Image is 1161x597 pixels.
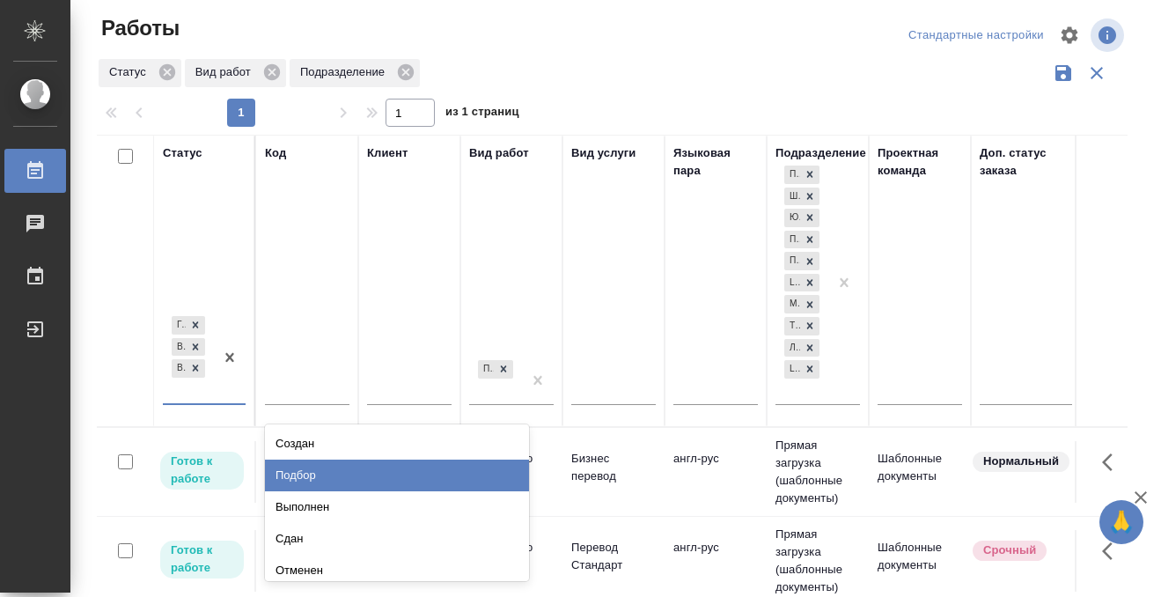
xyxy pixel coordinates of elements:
[1106,504,1136,541] span: 🙏
[571,450,656,485] p: Бизнес перевод
[571,539,656,574] p: Перевод Стандарт
[170,314,207,336] div: Готов к работе, В работе, В ожидании
[170,357,207,380] div: Готов к работе, В работе, В ожидании
[904,22,1048,49] div: split button
[300,63,391,81] p: Подразделение
[1091,530,1134,572] button: Здесь прячутся важные кнопки
[158,539,246,580] div: Исполнитель может приступить к работе
[171,453,233,488] p: Готов к работе
[265,460,529,491] div: Подбор
[783,358,821,380] div: Прямая загрузка (шаблонные документы), Шаблонные документы, Юридический, Проектный офис, Проектна...
[265,523,529,555] div: Сдан
[265,144,286,162] div: Код
[783,229,821,251] div: Прямая загрузка (шаблонные документы), Шаблонные документы, Юридический, Проектный офис, Проектна...
[171,542,233,577] p: Готов к работе
[665,530,767,592] td: англ-рус
[163,144,202,162] div: Статус
[767,428,869,516] td: Прямая загрузка (шаблонные документы)
[172,338,186,357] div: В работе
[784,360,800,379] div: LocQA
[980,144,1072,180] div: Доп. статус заказа
[784,209,800,227] div: Юридический
[367,144,408,162] div: Клиент
[784,339,800,357] div: Локализация
[195,63,257,81] p: Вид работ
[869,441,971,503] td: Шаблонные документы
[1091,18,1128,52] span: Посмотреть информацию
[775,144,866,162] div: Подразделение
[265,491,529,523] div: Выполнен
[665,441,767,503] td: англ-рус
[878,144,962,180] div: Проектная команда
[469,144,529,162] div: Вид работ
[1099,500,1143,544] button: 🙏
[784,317,800,335] div: Технический
[783,207,821,229] div: Прямая загрузка (шаблонные документы), Шаблонные документы, Юридический, Проектный офис, Проектна...
[478,360,494,379] div: Приёмка по качеству
[783,164,821,186] div: Прямая загрузка (шаблонные документы), Шаблонные документы, Юридический, Проектный офис, Проектна...
[784,295,800,313] div: Медицинский
[265,555,529,586] div: Отменен
[97,14,180,42] span: Работы
[1047,56,1080,90] button: Сохранить фильтры
[185,59,286,87] div: Вид работ
[172,316,186,335] div: Готов к работе
[1091,441,1134,483] button: Здесь прячутся важные кнопки
[784,252,800,270] div: Проектная группа
[783,250,821,272] div: Прямая загрузка (шаблонные документы), Шаблонные документы, Юридический, Проектный офис, Проектна...
[1080,56,1113,90] button: Сбросить фильтры
[783,186,821,208] div: Прямая загрузка (шаблонные документы), Шаблонные документы, Юридический, Проектный офис, Проектна...
[783,272,821,294] div: Прямая загрузка (шаблонные документы), Шаблонные документы, Юридический, Проектный офис, Проектна...
[476,358,515,380] div: Приёмка по качеству
[783,293,821,315] div: Прямая загрузка (шаблонные документы), Шаблонные документы, Юридический, Проектный офис, Проектна...
[99,59,181,87] div: Статус
[783,337,821,359] div: Прямая загрузка (шаблонные документы), Шаблонные документы, Юридический, Проектный офис, Проектна...
[109,63,152,81] p: Статус
[983,453,1059,470] p: Нормальный
[445,101,519,127] span: из 1 страниц
[784,188,800,206] div: Шаблонные документы
[1048,14,1091,56] span: Настроить таблицу
[784,274,800,292] div: LegalQA
[265,428,529,460] div: Создан
[783,315,821,337] div: Прямая загрузка (шаблонные документы), Шаблонные документы, Юридический, Проектный офис, Проектна...
[290,59,420,87] div: Подразделение
[170,336,207,358] div: Готов к работе, В работе, В ожидании
[172,359,186,378] div: В ожидании
[158,450,246,491] div: Исполнитель может приступить к работе
[571,144,636,162] div: Вид услуги
[784,231,800,249] div: Проектный офис
[983,542,1036,559] p: Срочный
[869,530,971,592] td: Шаблонные документы
[784,166,800,184] div: Прямая загрузка (шаблонные документы)
[673,144,758,180] div: Языковая пара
